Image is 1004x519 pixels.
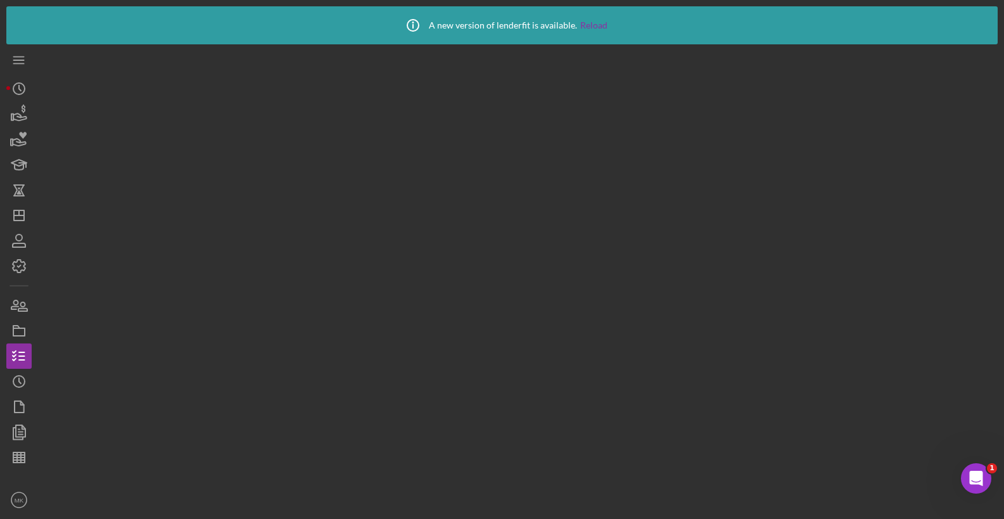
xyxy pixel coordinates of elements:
button: MK [6,487,32,513]
span: 1 [987,463,997,473]
iframe: Intercom live chat [961,463,991,494]
a: Reload [580,20,607,30]
text: MK [15,497,24,504]
div: A new version of lenderfit is available. [397,10,607,41]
